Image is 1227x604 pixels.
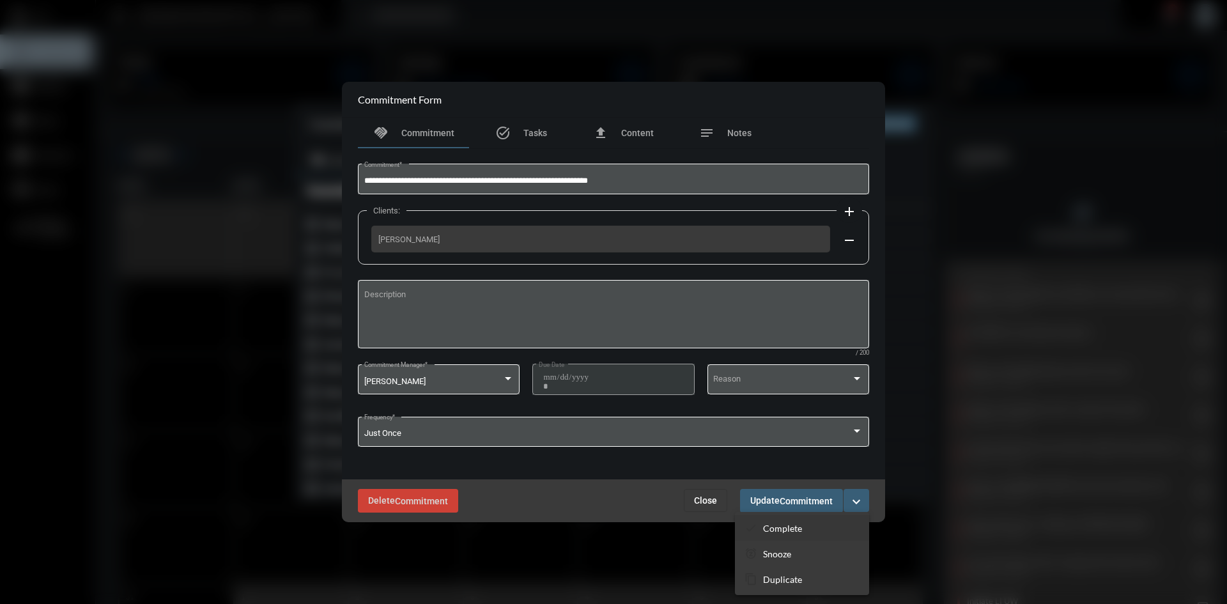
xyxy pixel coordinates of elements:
[763,548,791,559] p: Snooze
[763,523,802,534] p: Complete
[745,522,757,534] mat-icon: checkmark
[763,574,802,585] p: Duplicate
[745,573,757,585] mat-icon: content_copy
[745,547,757,560] mat-icon: snooze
